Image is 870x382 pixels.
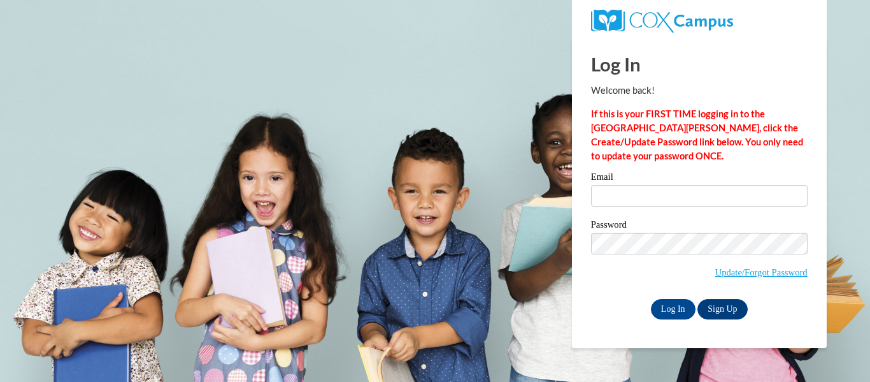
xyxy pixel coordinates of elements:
[697,299,747,320] a: Sign Up
[715,267,808,277] a: Update/Forgot Password
[591,220,808,233] label: Password
[651,299,695,320] input: Log In
[591,15,733,26] a: COX Campus
[591,108,803,161] strong: If this is your FIRST TIME logging in to the [GEOGRAPHIC_DATA][PERSON_NAME], click the Create/Upd...
[591,51,808,77] h1: Log In
[591,84,808,98] p: Welcome back!
[591,10,733,33] img: COX Campus
[591,172,808,185] label: Email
